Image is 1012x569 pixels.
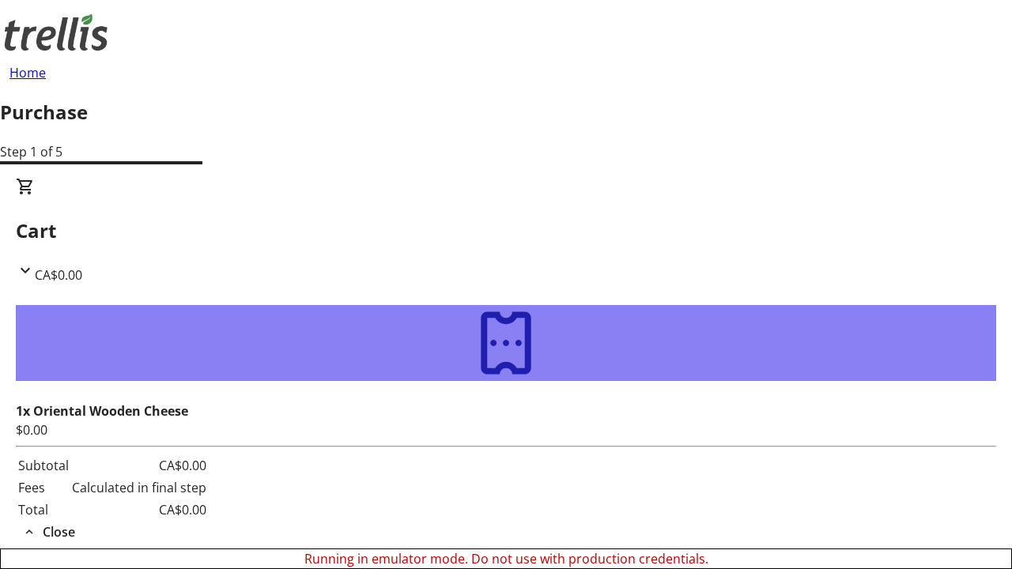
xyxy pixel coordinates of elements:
[71,455,207,476] td: CA$0.00
[16,217,996,245] h2: Cart
[43,522,75,541] span: Close
[16,402,188,420] strong: 1x Oriental Wooden Cheese
[16,522,81,541] button: Close
[16,284,996,542] div: CartCA$0.00
[16,420,996,439] div: $0.00
[35,266,82,284] span: CA$0.00
[17,499,70,520] td: Total
[17,455,70,476] td: Subtotal
[16,177,996,284] div: CartCA$0.00
[71,477,207,498] td: Calculated in final step
[17,477,70,498] td: Fees
[71,499,207,520] td: CA$0.00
